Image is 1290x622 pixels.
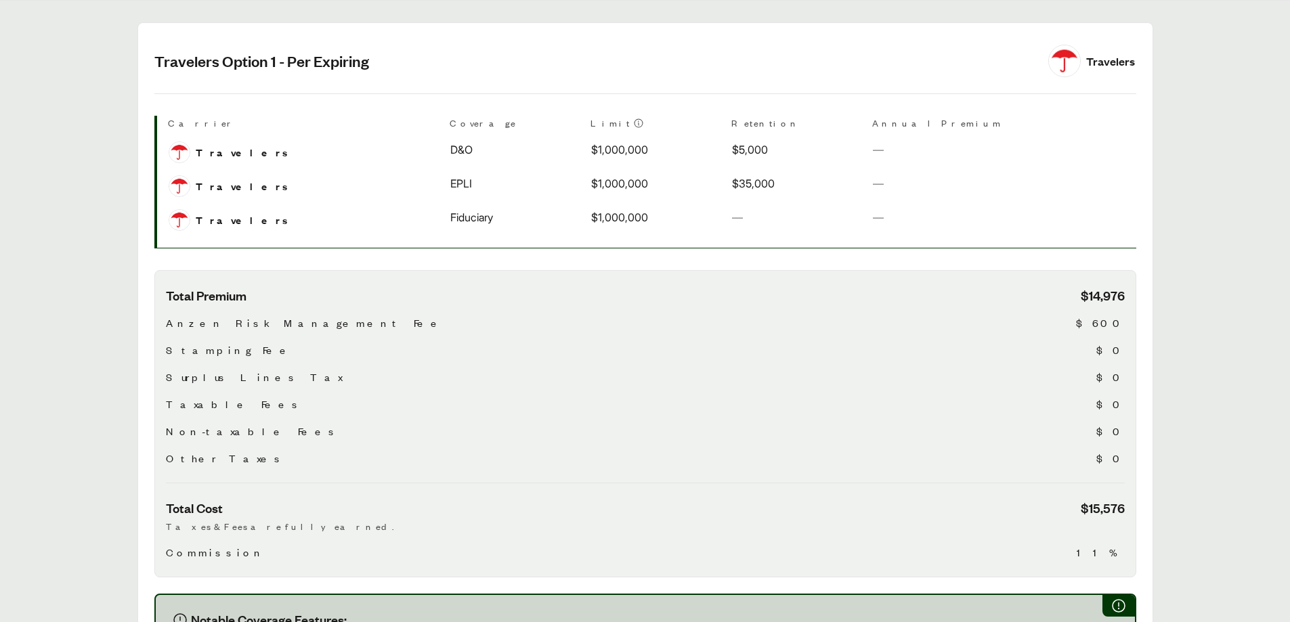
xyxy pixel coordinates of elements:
[196,144,293,160] span: Travelers
[591,209,648,225] span: $1,000,000
[166,519,1125,533] p: Taxes & Fees are fully earned.
[196,178,293,194] span: Travelers
[590,116,721,135] th: Limit
[450,209,493,225] span: Fiduciary
[1081,499,1125,516] span: $15,576
[872,116,1002,135] th: Annual Premium
[873,210,884,224] span: —
[168,116,439,135] th: Carrier
[166,342,293,358] span: Stamping Fee
[169,176,190,196] img: Travelers logo
[450,116,580,135] th: Coverage
[169,210,190,230] img: Travelers logo
[873,177,884,190] span: —
[1096,342,1125,358] span: $0
[450,175,472,192] span: EPLI
[450,141,473,158] span: D&O
[1081,287,1125,304] span: $14,976
[732,210,743,224] span: —
[166,499,223,516] span: Total Cost
[166,544,265,560] span: Commission
[591,175,648,192] span: $1,000,000
[166,450,285,466] span: Other Taxes
[732,175,775,192] span: $35,000
[591,141,648,158] span: $1,000,000
[166,287,246,304] span: Total Premium
[169,142,190,162] img: Travelers logo
[166,423,339,439] span: Non-taxable Fees
[1049,45,1080,76] img: Travelers logo
[873,143,884,156] span: —
[1096,450,1125,466] span: $0
[1077,544,1125,560] span: 11%
[1086,52,1135,70] div: Travelers
[166,396,303,412] span: Taxable Fees
[1076,315,1125,331] span: $600
[166,315,444,331] span: Anzen Risk Management Fee
[731,116,861,135] th: Retention
[1096,423,1125,439] span: $0
[154,51,1032,71] h2: Travelers Option 1 - Per Expiring
[732,141,768,158] span: $5,000
[1096,369,1125,385] span: $0
[1096,396,1125,412] span: $0
[166,369,342,385] span: Surplus Lines Tax
[196,212,293,228] span: Travelers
